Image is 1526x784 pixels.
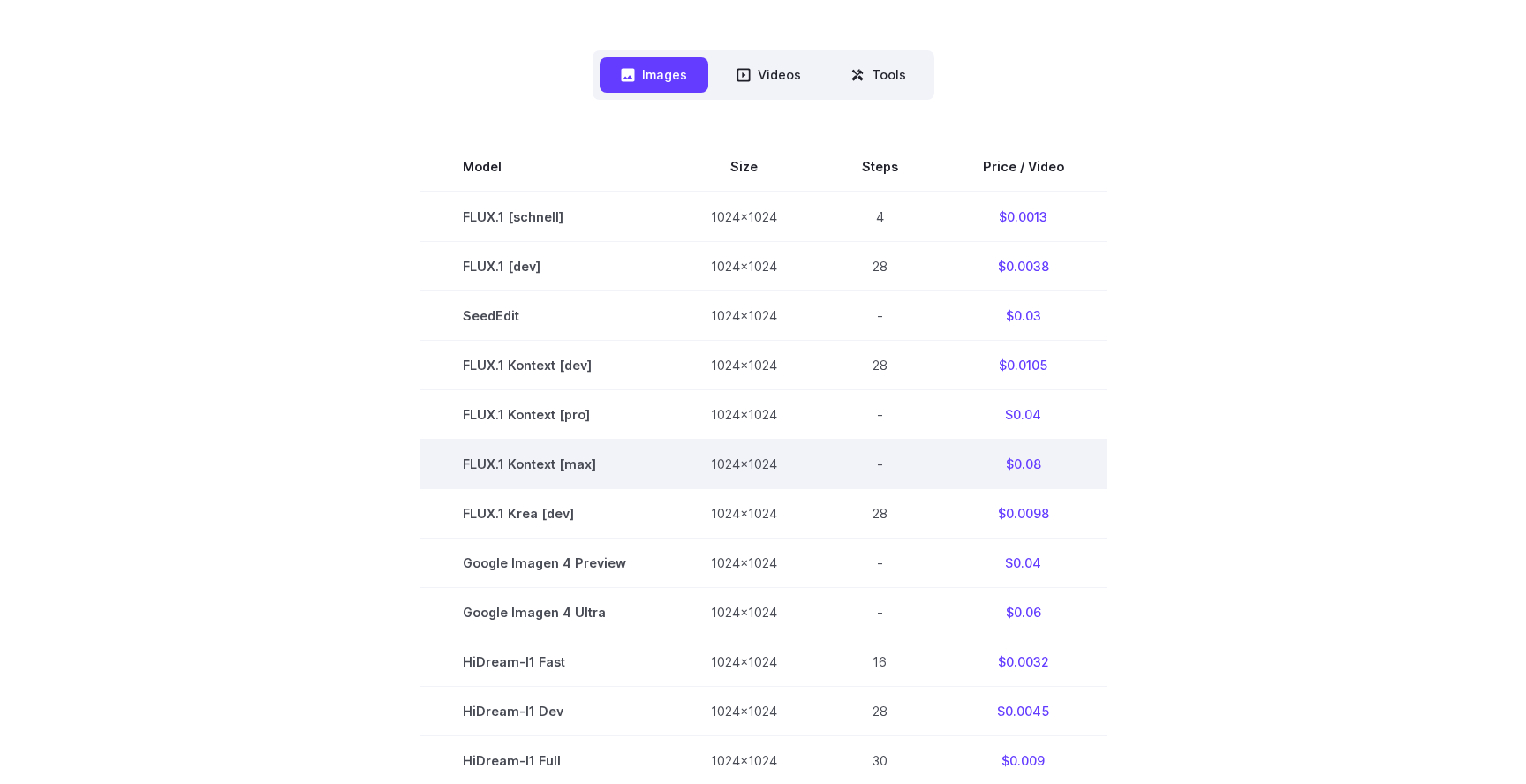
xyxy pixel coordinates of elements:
td: - [820,389,941,439]
td: FLUX.1 Kontext [max] [420,439,669,488]
td: 28 [820,687,941,736]
th: Steps [820,142,941,192]
td: 28 [820,241,941,290]
td: HiDream-I1 Dev [420,687,669,736]
td: $0.0038 [941,241,1107,290]
td: 1024x1024 [669,637,820,686]
td: - [820,587,941,637]
td: $0.04 [941,538,1107,587]
td: SeedEdit [420,290,669,340]
th: Price / Video [941,142,1107,192]
td: $0.08 [941,439,1107,488]
td: 1024x1024 [669,389,820,439]
td: FLUX.1 Krea [dev] [420,488,669,538]
td: $0.0013 [941,192,1107,242]
td: Google Imagen 4 Ultra [420,587,669,637]
td: Google Imagen 4 Preview [420,538,669,587]
td: - [820,439,941,488]
td: HiDream-I1 Fast [420,637,669,686]
td: FLUX.1 Kontext [pro] [420,389,669,439]
td: $0.0045 [941,687,1107,736]
td: 28 [820,340,941,389]
td: $0.0098 [941,488,1107,538]
td: 28 [820,488,941,538]
td: FLUX.1 [dev] [420,241,669,290]
td: FLUX.1 [schnell] [420,192,669,242]
td: $0.04 [941,389,1107,439]
button: Videos [715,57,822,92]
th: Size [669,142,820,192]
td: 1024x1024 [669,340,820,389]
td: - [820,538,941,587]
td: $0.0032 [941,637,1107,686]
button: Images [600,57,708,92]
td: 1024x1024 [669,488,820,538]
td: - [820,290,941,340]
td: FLUX.1 Kontext [dev] [420,340,669,389]
td: $0.06 [941,587,1107,637]
td: $0.03 [941,290,1107,340]
td: 1024x1024 [669,538,820,587]
td: $0.0105 [941,340,1107,389]
td: 4 [820,192,941,242]
td: 1024x1024 [669,192,820,242]
td: 16 [820,637,941,686]
th: Model [420,142,669,192]
button: Tools [829,57,927,92]
td: 1024x1024 [669,587,820,637]
td: 1024x1024 [669,241,820,290]
td: 1024x1024 [669,439,820,488]
td: 1024x1024 [669,687,820,736]
td: 1024x1024 [669,290,820,340]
